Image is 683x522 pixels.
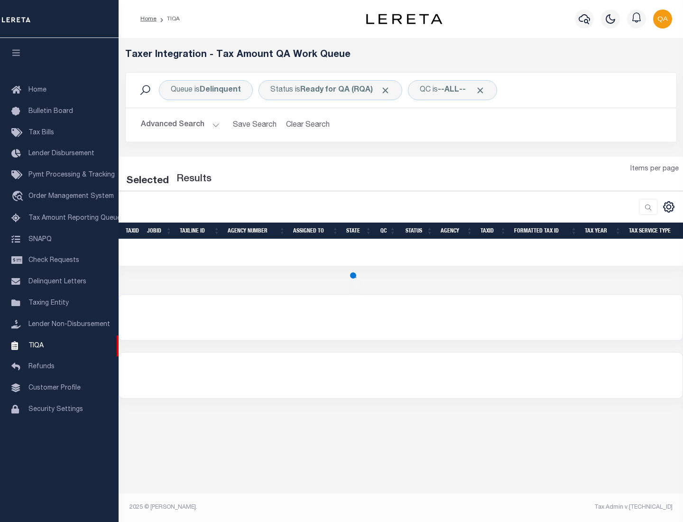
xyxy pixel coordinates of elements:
[143,223,176,239] th: JobID
[437,223,477,239] th: Agency
[122,223,143,239] th: TaxID
[122,503,401,512] div: 2025 © [PERSON_NAME].
[400,223,437,239] th: Status
[28,236,52,242] span: SNAPQ
[510,223,581,239] th: Formatted Tax ID
[408,80,497,100] div: Click to Edit
[28,130,54,136] span: Tax Bills
[176,223,224,239] th: TaxLine ID
[28,87,46,93] span: Home
[477,223,510,239] th: TaxID
[159,80,253,100] div: Click to Edit
[125,49,677,61] h5: Taxer Integration - Tax Amount QA Work Queue
[141,116,220,134] button: Advanced Search
[380,85,390,95] span: Click to Remove
[28,321,110,328] span: Lender Non-Disbursement
[28,300,69,307] span: Taxing Entity
[282,116,334,134] button: Clear Search
[157,15,180,23] li: TIQA
[224,223,289,239] th: Agency Number
[630,164,679,175] span: Items per page
[176,172,212,187] label: Results
[653,9,672,28] img: svg+xml;base64,PHN2ZyB4bWxucz0iaHR0cDovL3d3dy53My5vcmcvMjAwMC9zdmciIHBvaW50ZXItZXZlbnRzPSJub25lIi...
[258,80,402,100] div: Click to Edit
[28,279,86,285] span: Delinquent Letters
[28,215,121,222] span: Tax Amount Reporting Queue
[28,108,73,115] span: Bulletin Board
[28,385,81,391] span: Customer Profile
[28,257,79,264] span: Check Requests
[28,150,94,157] span: Lender Disbursement
[227,116,282,134] button: Save Search
[28,172,115,178] span: Pymt Processing & Tracking
[376,223,400,239] th: QC
[28,342,44,349] span: TIQA
[581,223,625,239] th: Tax Year
[28,406,83,413] span: Security Settings
[126,174,169,189] div: Selected
[438,86,466,94] b: --ALL--
[475,85,485,95] span: Click to Remove
[408,503,673,512] div: Tax Admin v.[TECHNICAL_ID]
[366,14,442,24] img: logo-dark.svg
[140,16,157,22] a: Home
[289,223,342,239] th: Assigned To
[28,193,114,200] span: Order Management System
[200,86,241,94] b: Delinquent
[342,223,376,239] th: State
[11,191,27,203] i: travel_explore
[300,86,390,94] b: Ready for QA (RQA)
[28,364,55,370] span: Refunds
